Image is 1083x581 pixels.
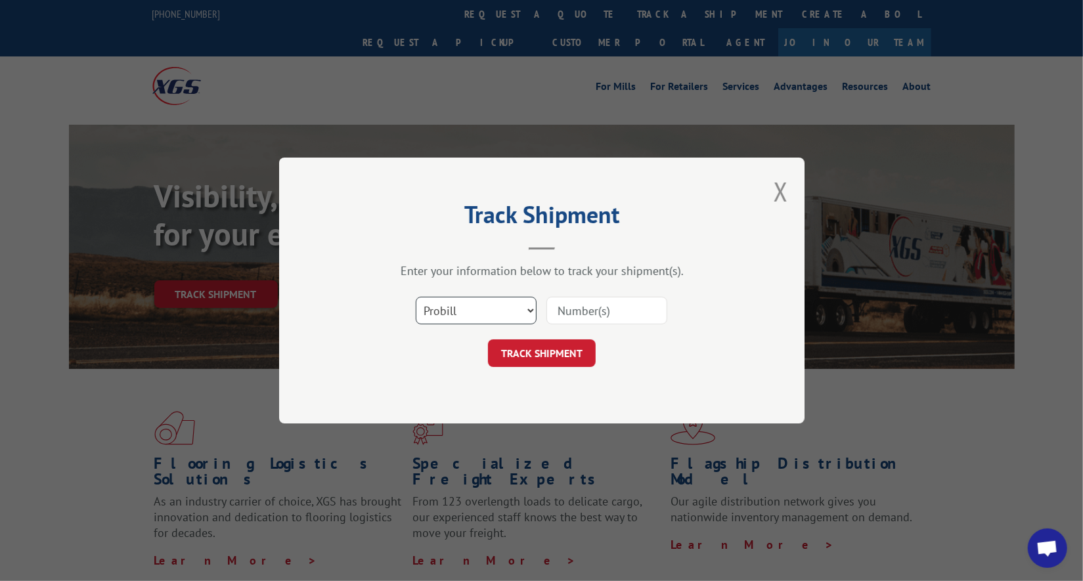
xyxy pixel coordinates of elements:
[546,297,667,324] input: Number(s)
[345,205,739,230] h2: Track Shipment
[488,339,596,367] button: TRACK SHIPMENT
[774,174,788,209] button: Close modal
[1028,528,1067,568] div: Open chat
[345,263,739,278] div: Enter your information below to track your shipment(s).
